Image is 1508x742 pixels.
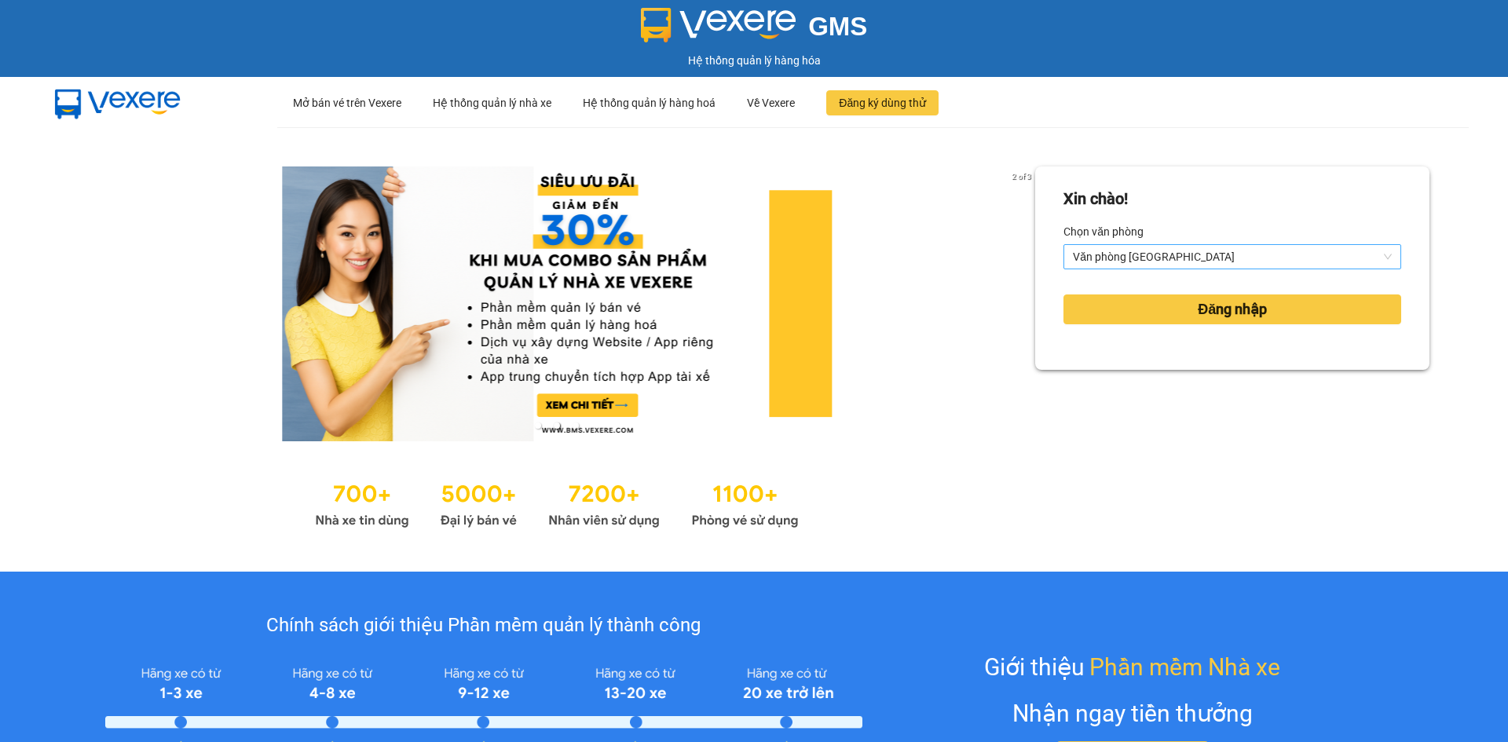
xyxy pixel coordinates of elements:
[1073,245,1392,269] span: Văn phòng Đà Nẵng
[554,422,560,429] li: slide item 2
[433,78,551,128] div: Hệ thống quản lý nhà xe
[535,422,541,429] li: slide item 1
[1063,187,1128,211] div: Xin chào!
[826,90,939,115] button: Đăng ký dùng thử
[984,649,1280,685] div: Giới thiệu
[1008,166,1035,187] p: 2 of 3
[1089,649,1280,685] span: Phần mềm Nhà xe
[747,78,795,128] div: Về Vexere
[79,166,101,441] button: previous slide / item
[1063,219,1144,244] label: Chọn văn phòng
[1063,294,1401,324] button: Đăng nhập
[293,78,401,128] div: Mở bán vé trên Vexere
[1198,298,1267,320] span: Đăng nhập
[39,77,196,129] img: mbUUG5Q.png
[4,52,1504,69] div: Hệ thống quản lý hàng hóa
[583,78,716,128] div: Hệ thống quản lý hàng hoá
[1012,695,1253,732] div: Nhận ngay tiền thưởng
[808,12,867,41] span: GMS
[1013,166,1035,441] button: next slide / item
[315,473,799,532] img: Statistics.png
[641,8,796,42] img: logo 2
[105,611,862,641] div: Chính sách giới thiệu Phần mềm quản lý thành công
[839,94,926,111] span: Đăng ký dùng thử
[641,24,868,36] a: GMS
[573,422,579,429] li: slide item 3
